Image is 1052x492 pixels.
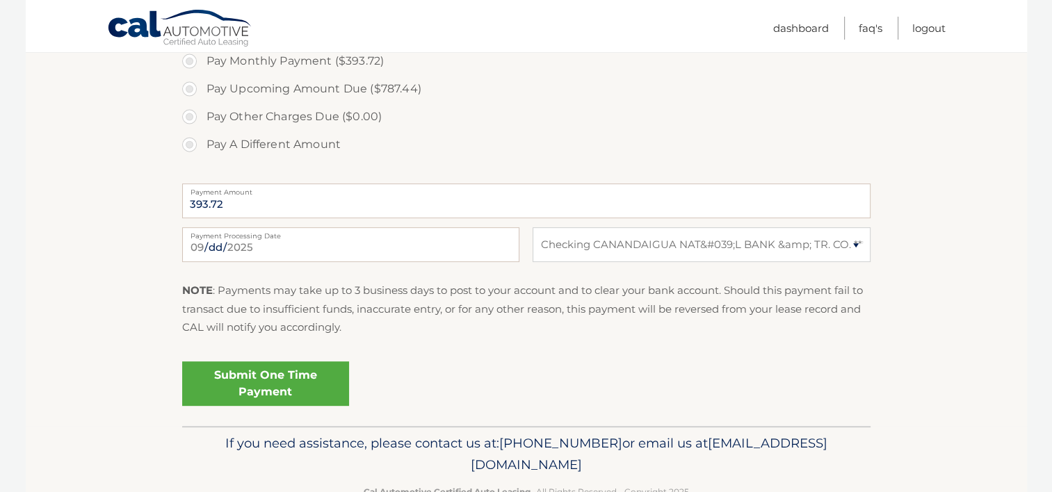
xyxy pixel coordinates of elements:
[107,9,253,49] a: Cal Automotive
[182,131,871,158] label: Pay A Different Amount
[182,183,871,195] label: Payment Amount
[182,284,213,297] strong: NOTE
[859,17,882,40] a: FAQ's
[191,432,861,477] p: If you need assistance, please contact us at: or email us at
[499,435,622,451] span: [PHONE_NUMBER]
[912,17,946,40] a: Logout
[182,361,349,406] a: Submit One Time Payment
[182,75,871,103] label: Pay Upcoming Amount Due ($787.44)
[773,17,829,40] a: Dashboard
[182,281,871,336] p: : Payments may take up to 3 business days to post to your account and to clear your bank account....
[182,103,871,131] label: Pay Other Charges Due ($0.00)
[182,227,519,262] input: Payment Date
[182,47,871,75] label: Pay Monthly Payment ($393.72)
[182,227,519,238] label: Payment Processing Date
[182,183,871,218] input: Payment Amount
